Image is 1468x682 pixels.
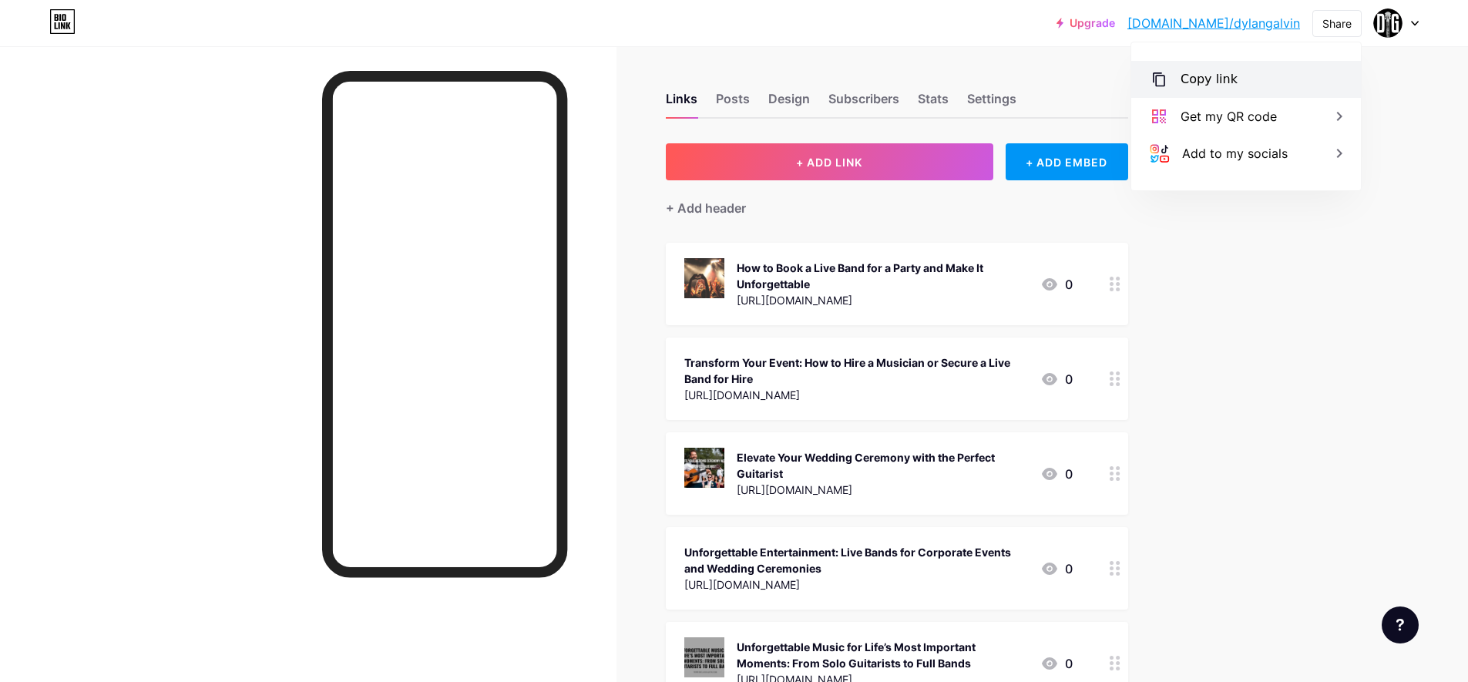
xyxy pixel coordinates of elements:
div: 0 [1040,370,1073,388]
div: Get my QR code [1181,107,1277,126]
div: Share [1322,15,1352,32]
div: Posts [716,89,750,117]
div: Stats [918,89,949,117]
div: [URL][DOMAIN_NAME] [684,576,1028,593]
div: [URL][DOMAIN_NAME] [737,482,1028,498]
div: 0 [1040,465,1073,483]
img: Dylan Galvin [1373,8,1402,38]
div: Links [666,89,697,117]
div: + ADD EMBED [1006,143,1128,180]
div: Unforgettable Music for Life’s Most Important Moments: From Solo Guitarists to Full Bands [737,639,1028,671]
div: Settings [967,89,1016,117]
div: [URL][DOMAIN_NAME] [737,292,1028,308]
button: + ADD LINK [666,143,993,180]
a: [DOMAIN_NAME]/dylangalvin [1127,14,1300,32]
div: Unforgettable Entertainment: Live Bands for Corporate Events and Wedding Ceremonies [684,544,1028,576]
div: 0 [1040,654,1073,673]
div: Subscribers [828,89,899,117]
div: 0 [1040,275,1073,294]
div: Design [768,89,810,117]
img: Elevate Your Wedding Ceremony with the Perfect Guitarist [684,448,724,488]
div: Elevate Your Wedding Ceremony with the Perfect Guitarist [737,449,1028,482]
a: Upgrade [1056,17,1115,29]
div: Copy link [1181,70,1238,89]
img: Unforgettable Music for Life’s Most Important Moments: From Solo Guitarists to Full Bands [684,637,724,677]
div: + Add header [666,199,746,217]
div: How to Book a Live Band for a Party and Make It Unforgettable [737,260,1028,292]
span: + ADD LINK [796,156,862,169]
div: [URL][DOMAIN_NAME] [684,387,1028,403]
img: How to Book a Live Band for a Party and Make It Unforgettable [684,258,724,298]
div: Add to my socials [1182,144,1288,163]
div: Transform Your Event: How to Hire a Musician or Secure a Live Band for Hire [684,354,1028,387]
div: 0 [1040,559,1073,578]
